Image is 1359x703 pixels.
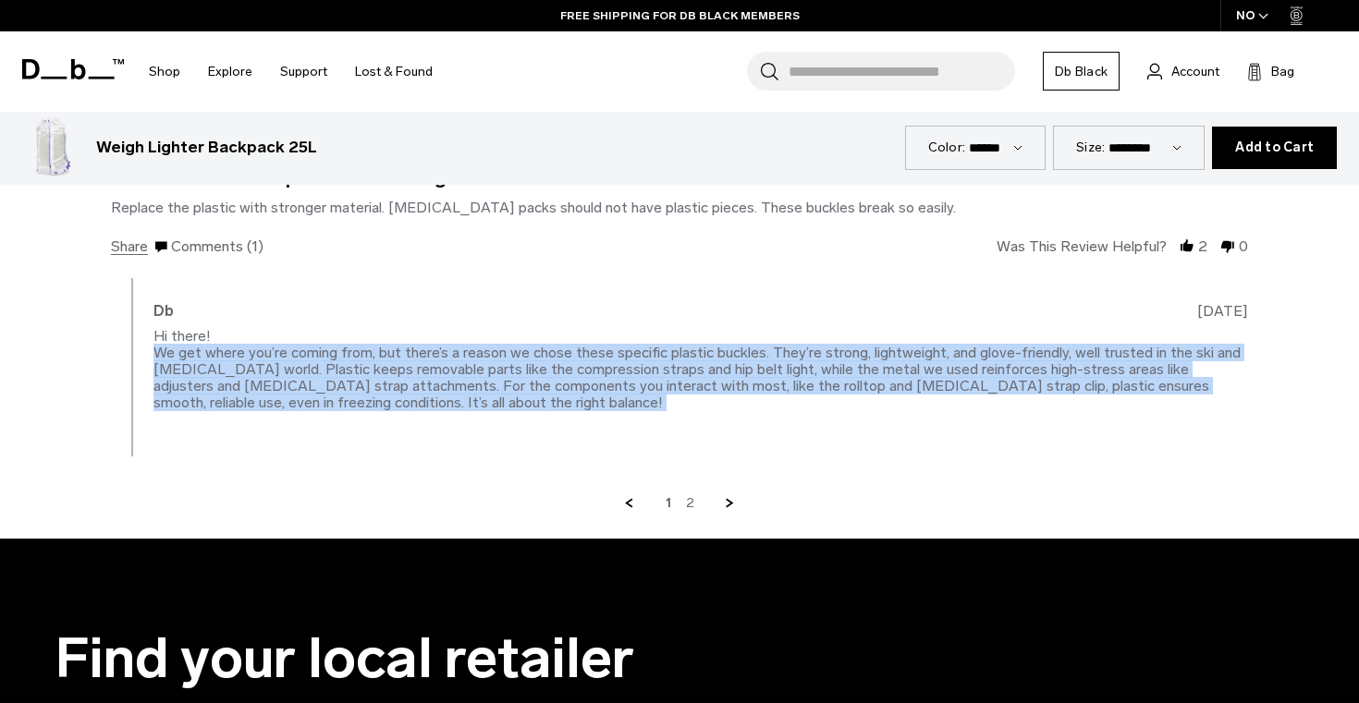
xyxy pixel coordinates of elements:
[153,303,174,319] span: Db
[111,199,956,216] div: Replace the plastic with stronger material. [MEDICAL_DATA] packs should not have plastic pieces. ...
[153,239,263,255] span: Comments (1)
[135,31,447,112] nav: Main Navigation
[1212,127,1337,169] button: Add to Cart
[280,39,327,104] a: Support
[1147,60,1219,82] a: Account
[111,495,1248,512] nav: Browse next and previous reviews
[208,39,252,104] a: Explore
[621,495,638,512] a: Previous Page
[355,39,433,104] a: Lost & Found
[1171,62,1219,81] span: Account
[96,136,317,160] h3: Weigh Lighter Backpack 25L
[560,7,800,24] a: FREE SHIPPING FOR DB BLACK MEMBERS
[1076,138,1105,157] label: Size:
[153,327,1241,411] div: Hi there! We get where you’re coming from, but there’s a reason we chose these specific plastic b...
[111,238,148,255] span: share
[22,118,81,177] img: Weigh_Lighter_Backpack_25L_1.png
[1197,303,1248,319] span: comment date 03/07/25
[666,495,672,512] a: Page 1, Current Page
[171,238,263,254] span: Comments (1)
[928,138,966,157] label: Color:
[149,39,180,104] a: Shop
[997,238,1167,254] span: Was this review helpful?
[722,495,739,512] a: Next Page
[111,239,151,255] span: share
[1043,52,1120,91] a: Db Black
[1198,238,1207,254] span: 2
[1239,238,1248,254] span: 0
[1247,60,1294,82] button: Bag
[55,627,888,689] div: Find your local retailer
[1235,140,1314,155] span: Add to Cart
[686,495,694,512] a: Goto Page 2
[1271,62,1294,81] span: Bag
[1219,238,1236,255] div: vote down Review by Jacob on 25 Feb 2025
[1179,238,1195,255] div: vote up Review by Jacob on 25 Feb 2025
